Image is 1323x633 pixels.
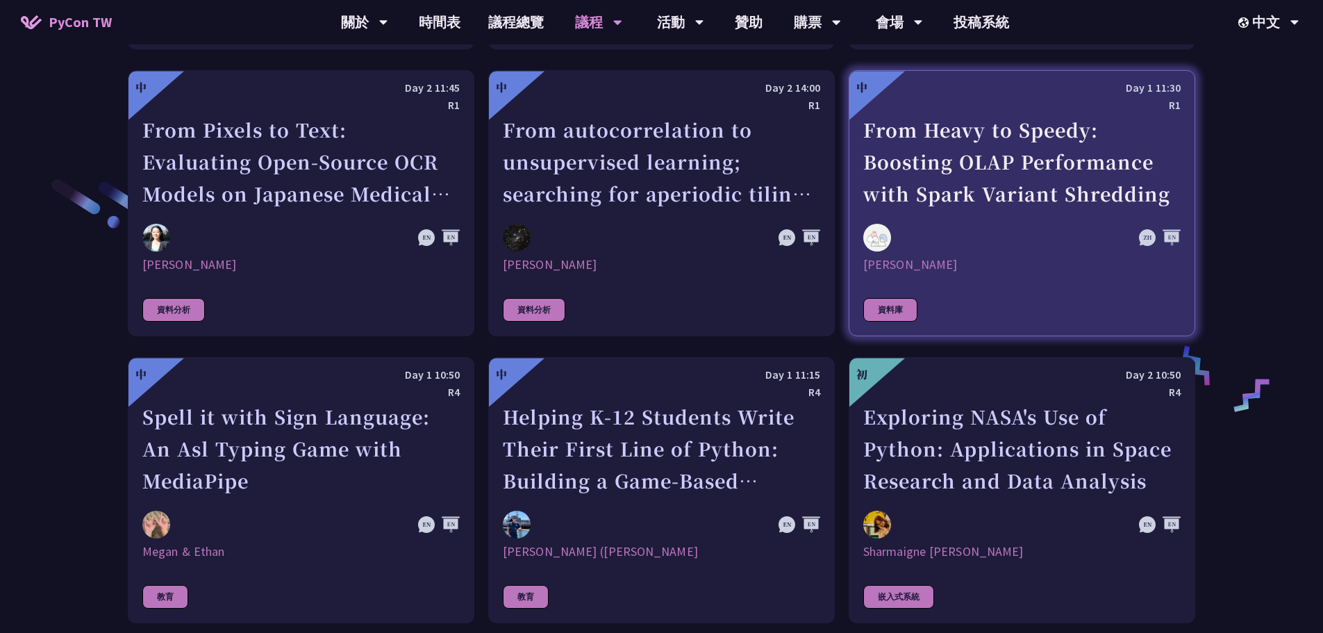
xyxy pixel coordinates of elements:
img: Megan & Ethan [142,511,170,539]
a: 中 Day 2 11:45 R1 From Pixels to Text: Evaluating Open-Source OCR Models on Japanese Medical Docum... [128,70,474,336]
img: Sharmaigne Angelie Mabano [863,511,891,539]
a: 初 Day 2 10:50 R4 Exploring NASA's Use of Python: Applications in Space Research and Data Analysis... [849,357,1195,623]
div: [PERSON_NAME] ([PERSON_NAME] [503,543,820,560]
div: [PERSON_NAME] [863,256,1181,273]
div: Day 2 14:00 [503,79,820,97]
div: 中 [496,79,507,96]
div: R1 [503,97,820,114]
div: 嵌入式系統 [863,585,934,609]
div: 資料庫 [863,298,917,322]
div: From Pixels to Text: Evaluating Open-Source OCR Models on Japanese Medical Documents [142,114,460,210]
span: PyCon TW [49,12,112,33]
div: [PERSON_NAME] [503,256,820,273]
img: Locale Icon [1238,17,1252,28]
img: Chieh-Hung (Jeff) Cheng [503,511,531,539]
div: 資料分析 [503,298,565,322]
div: Day 1 10:50 [142,366,460,384]
a: 中 Day 1 10:50 R4 Spell it with Sign Language: An Asl Typing Game with MediaPipe Megan & Ethan Meg... [128,357,474,623]
div: 教育 [503,585,549,609]
a: 中 Day 1 11:30 R1 From Heavy to Speedy: Boosting OLAP Performance with Spark Variant Shredding Wei... [849,70,1195,336]
div: R4 [142,384,460,401]
div: 中 [496,366,507,383]
img: Bing Wang [142,224,170,252]
div: R1 [863,97,1181,114]
img: David Mikolas [503,224,531,252]
a: 中 Day 1 11:15 R4 Helping K-12 Students Write Their First Line of Python: Building a Game-Based Le... [488,357,835,623]
div: [PERSON_NAME] [142,256,460,273]
div: Spell it with Sign Language: An Asl Typing Game with MediaPipe [142,401,460,497]
div: 初 [856,366,867,383]
div: 中 [856,79,867,96]
div: From Heavy to Speedy: Boosting OLAP Performance with Spark Variant Shredding [863,114,1181,210]
div: 中 [135,79,147,96]
div: Day 1 11:30 [863,79,1181,97]
div: R4 [503,384,820,401]
a: 中 Day 2 14:00 R1 From autocorrelation to unsupervised learning; searching for aperiodic tilings (... [488,70,835,336]
div: Helping K-12 Students Write Their First Line of Python: Building a Game-Based Learning Platform w... [503,401,820,497]
div: Exploring NASA's Use of Python: Applications in Space Research and Data Analysis [863,401,1181,497]
div: 資料分析 [142,298,205,322]
div: From autocorrelation to unsupervised learning; searching for aperiodic tilings (quasicrystals) in... [503,114,820,210]
img: Home icon of PyCon TW 2025 [21,15,42,29]
div: 中 [135,366,147,383]
div: 教育 [142,585,188,609]
div: Day 2 10:50 [863,366,1181,384]
div: Day 1 11:15 [503,366,820,384]
div: Day 2 11:45 [142,79,460,97]
img: Wei Jun Cheng [863,224,891,252]
div: R4 [863,384,1181,401]
div: R1 [142,97,460,114]
div: Sharmaigne [PERSON_NAME] [863,543,1181,560]
div: Megan & Ethan [142,543,460,560]
a: PyCon TW [7,5,126,40]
